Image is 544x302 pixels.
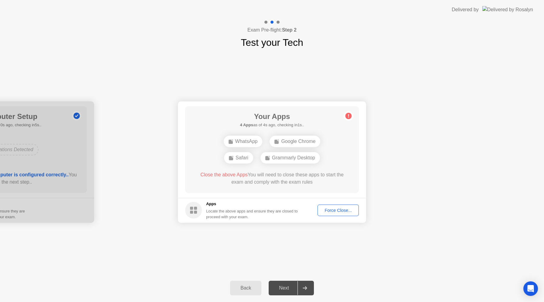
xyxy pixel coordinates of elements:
h5: Apps [206,201,298,207]
b: 4 Apps [240,123,253,127]
div: Safari [224,152,253,164]
button: Force Close... [318,205,359,216]
div: Force Close... [320,208,357,213]
button: Next [269,281,314,295]
img: Delivered by Rosalyn [482,6,533,13]
div: You will need to close these apps to start the exam and comply with the exam rules [194,171,350,186]
div: Google Chrome [270,136,320,147]
div: WhatsApp [224,136,263,147]
h4: Exam Pre-flight: [247,26,297,34]
div: Back [232,285,260,291]
h1: Your Apps [240,111,304,122]
div: Delivered by [452,6,479,13]
b: Step 2 [282,27,297,32]
div: Next [270,285,297,291]
h1: Test your Tech [241,35,303,50]
span: Close the above Apps [200,172,248,177]
div: Grammarly Desktop [260,152,320,164]
div: Open Intercom Messenger [523,281,538,296]
h5: as of 4s ago, checking in1s.. [240,122,304,128]
div: Locate the above apps and ensure they are closed to proceed with your exam. [206,208,298,220]
button: Back [230,281,261,295]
